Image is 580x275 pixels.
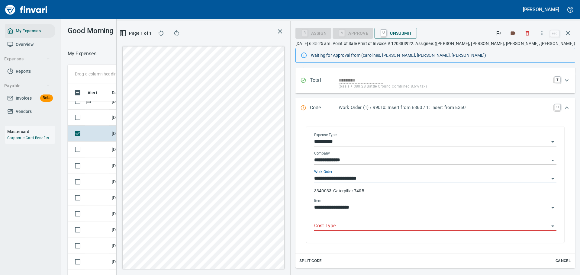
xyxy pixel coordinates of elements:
[295,118,575,268] div: Expand
[549,222,557,230] button: Open
[109,190,140,206] td: [DATE]
[314,199,321,203] label: Item
[506,27,520,40] button: Labels
[492,27,505,40] button: Flag
[5,91,55,105] a: InvoicesBeta
[299,257,322,264] span: Split Code
[314,188,556,194] p: 3340033: Caterpillar 740B
[68,50,96,57] p: My Expenses
[5,105,55,118] a: Vendors
[109,174,140,190] td: [DATE]
[5,65,55,78] a: Reports
[7,128,55,135] h6: Mastercard
[554,104,560,110] a: C
[310,77,339,90] p: Total
[109,142,140,158] td: [DATE]
[88,89,105,96] span: Alert
[314,152,330,155] label: Company
[68,27,176,35] h3: Good Morning
[339,104,551,111] p: Work Order (1) / 99010: Insert from E360 / 1: Insert from E360
[310,104,339,112] p: Code
[549,174,557,183] button: Open
[85,99,92,103] span: Has messages
[40,94,53,101] span: Beta
[295,30,331,35] div: Assign
[521,5,561,14] button: [PERSON_NAME]
[112,89,129,96] span: Date
[521,27,534,40] button: Discard
[553,256,573,266] button: Cancel
[374,28,417,39] button: UUnsubmit
[109,206,140,222] td: [DATE]
[555,257,571,264] span: Cancel
[4,2,49,17] img: Finvari
[549,138,557,146] button: Open
[5,38,55,51] a: Overview
[333,30,373,35] div: Cost Type required
[75,71,163,77] p: Drag a column heading here to group the table
[381,30,386,36] a: U
[549,26,575,40] span: Close invoice
[339,84,551,90] p: (basis + $80.28 Battle Ground Combined 8.6% tax)
[298,256,323,266] button: Split Code
[549,203,557,212] button: Open
[550,30,559,37] a: esc
[379,28,412,38] span: Unsubmit
[68,50,96,57] nav: breadcrumb
[5,24,55,38] a: My Expenses
[295,73,575,93] div: Expand
[295,98,575,118] div: Expand
[109,94,140,110] td: [DATE]
[109,222,140,238] td: [DATE]
[2,53,52,65] button: Expenses
[16,41,34,48] span: Overview
[124,30,149,37] span: Page 1 of 1
[109,110,140,126] td: [DATE]
[2,80,52,91] button: Payable
[16,27,41,35] span: My Expenses
[295,40,575,46] p: [DATE] 6:35:25 am. Point of Sale Print of Invoice # 120383922. Assignee: ([PERSON_NAME], [PERSON_...
[88,89,97,96] span: Alert
[314,170,332,174] label: Work Order
[535,27,549,40] button: More
[109,158,140,174] td: [DATE]
[554,77,560,83] a: T
[16,108,32,115] span: Vendors
[109,126,140,142] td: [DATE]
[549,156,557,165] button: Open
[4,55,50,63] span: Expenses
[4,82,50,90] span: Payable
[311,50,570,61] div: Waiting for Approval from (carolines, [PERSON_NAME], [PERSON_NAME], [PERSON_NAME])
[523,6,559,13] h5: [PERSON_NAME]
[7,136,49,140] a: Corporate Card Benefits
[16,68,31,75] span: Reports
[112,89,121,96] span: Date
[314,133,337,137] label: Expense Type
[121,28,151,39] button: Page 1 of 1
[16,94,32,102] span: Invoices
[109,254,140,270] td: [DATE]
[109,238,140,254] td: [DATE]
